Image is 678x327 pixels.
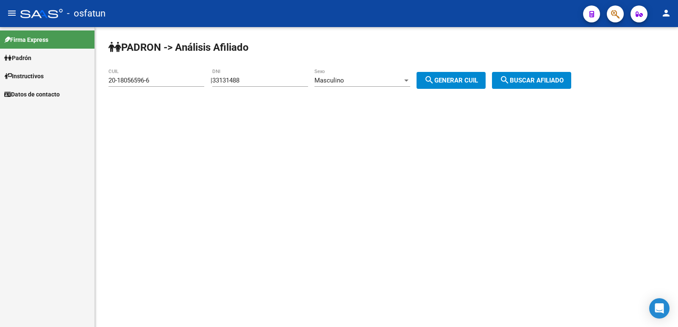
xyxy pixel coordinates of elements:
span: Masculino [314,77,344,84]
span: Instructivos [4,71,44,81]
span: Generar CUIL [424,77,478,84]
span: Datos de contacto [4,90,60,99]
mat-icon: menu [7,8,17,18]
strong: PADRON -> Análisis Afiliado [108,41,249,53]
div: Open Intercom Messenger [649,298,670,319]
span: - osfatun [67,4,106,23]
div: | [211,77,492,84]
mat-icon: person [661,8,671,18]
mat-icon: search [424,75,434,85]
button: Buscar afiliado [492,72,571,89]
mat-icon: search [500,75,510,85]
span: Padrón [4,53,31,63]
button: Generar CUIL [417,72,486,89]
span: Buscar afiliado [500,77,564,84]
span: Firma Express [4,35,48,44]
